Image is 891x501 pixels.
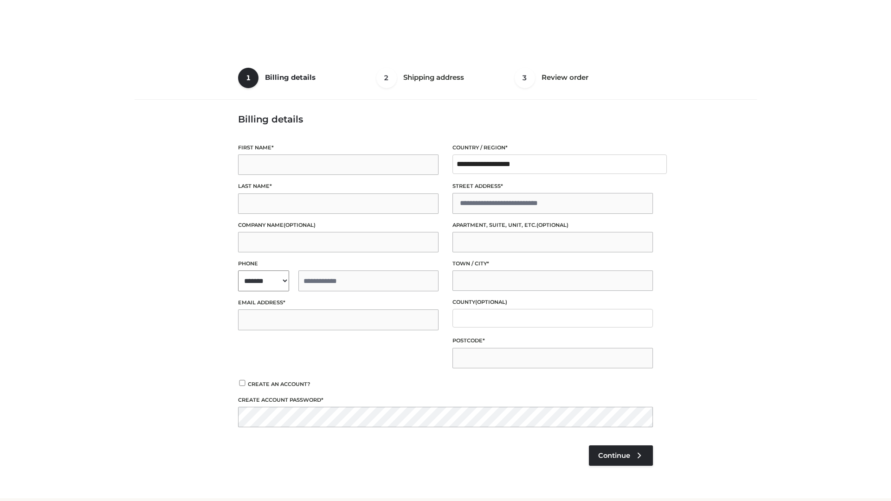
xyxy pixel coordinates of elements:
a: Continue [589,445,653,466]
span: Create an account? [248,381,310,387]
span: Shipping address [403,73,464,82]
label: Apartment, suite, unit, etc. [452,221,653,230]
span: 1 [238,68,258,88]
label: Postcode [452,336,653,345]
span: Review order [542,73,588,82]
span: 3 [515,68,535,88]
span: Billing details [265,73,316,82]
span: (optional) [475,299,507,305]
h3: Billing details [238,114,653,125]
label: Phone [238,259,439,268]
label: County [452,298,653,307]
span: 2 [376,68,397,88]
span: Continue [598,451,630,460]
label: Country / Region [452,143,653,152]
label: Street address [452,182,653,191]
label: Town / City [452,259,653,268]
label: Create account password [238,396,653,405]
label: Email address [238,298,439,307]
label: First name [238,143,439,152]
span: (optional) [284,222,316,228]
span: (optional) [536,222,568,228]
input: Create an account? [238,380,246,386]
label: Last name [238,182,439,191]
label: Company name [238,221,439,230]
